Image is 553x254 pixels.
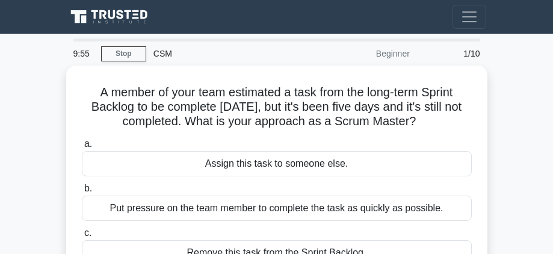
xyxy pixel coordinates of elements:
[417,42,487,66] div: 1/10
[84,228,91,238] span: c.
[146,42,312,66] div: CSM
[82,196,472,221] div: Put pressure on the team member to complete the task as quickly as possible.
[81,85,473,129] h5: A member of your team estimated a task from the long-term Sprint Backlog to be complete [DATE], b...
[312,42,417,66] div: Beginner
[84,138,92,149] span: a.
[101,46,146,61] a: Stop
[453,5,486,29] button: Toggle navigation
[84,183,92,193] span: b.
[82,151,472,176] div: Assign this task to someone else.
[66,42,101,66] div: 9:55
